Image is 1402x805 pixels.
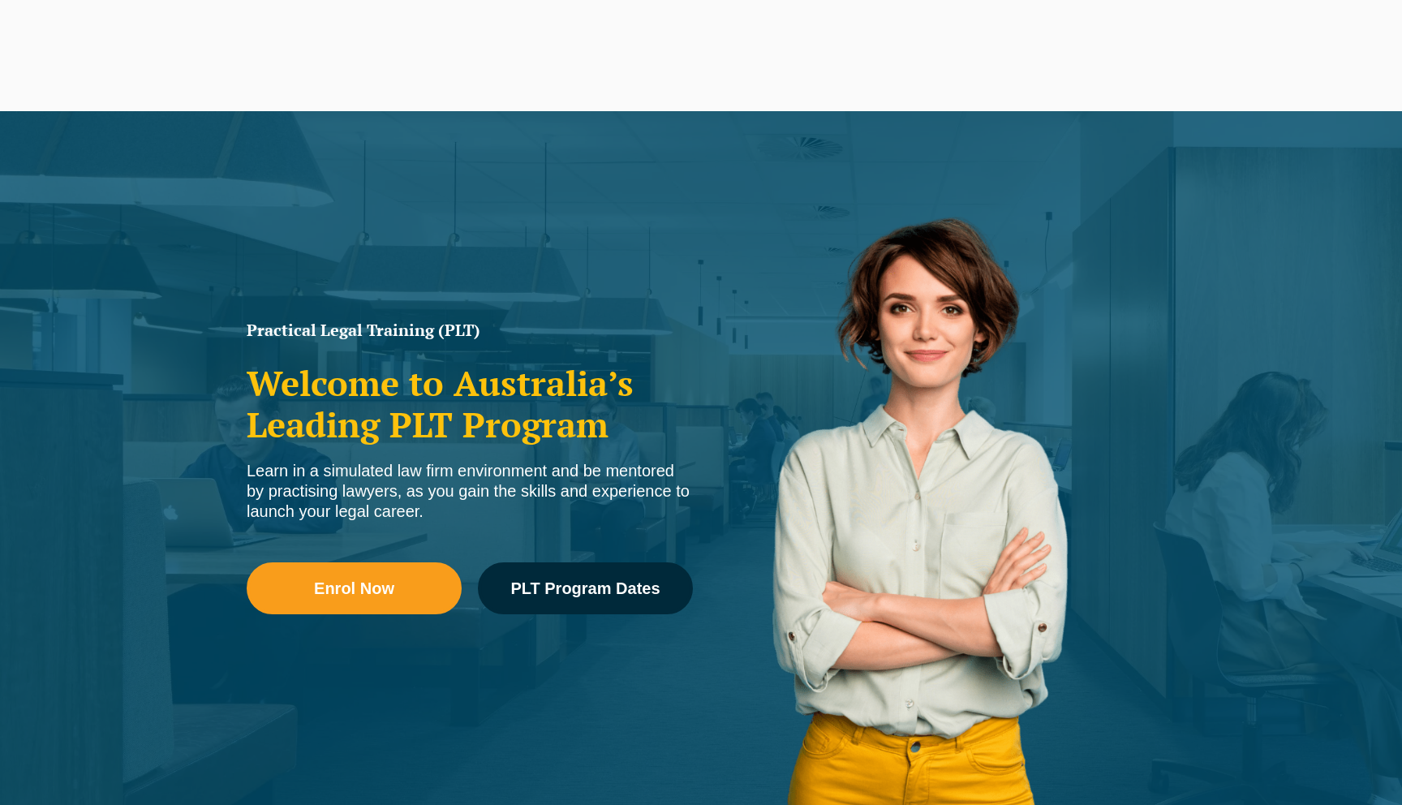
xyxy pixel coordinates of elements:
h2: Welcome to Australia’s Leading PLT Program [247,363,693,445]
h1: Practical Legal Training (PLT) [247,322,693,338]
span: Enrol Now [314,580,394,596]
span: PLT Program Dates [510,580,660,596]
a: Enrol Now [247,562,462,614]
a: PLT Program Dates [478,562,693,614]
div: Learn in a simulated law firm environment and be mentored by practising lawyers, as you gain the ... [247,461,693,522]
